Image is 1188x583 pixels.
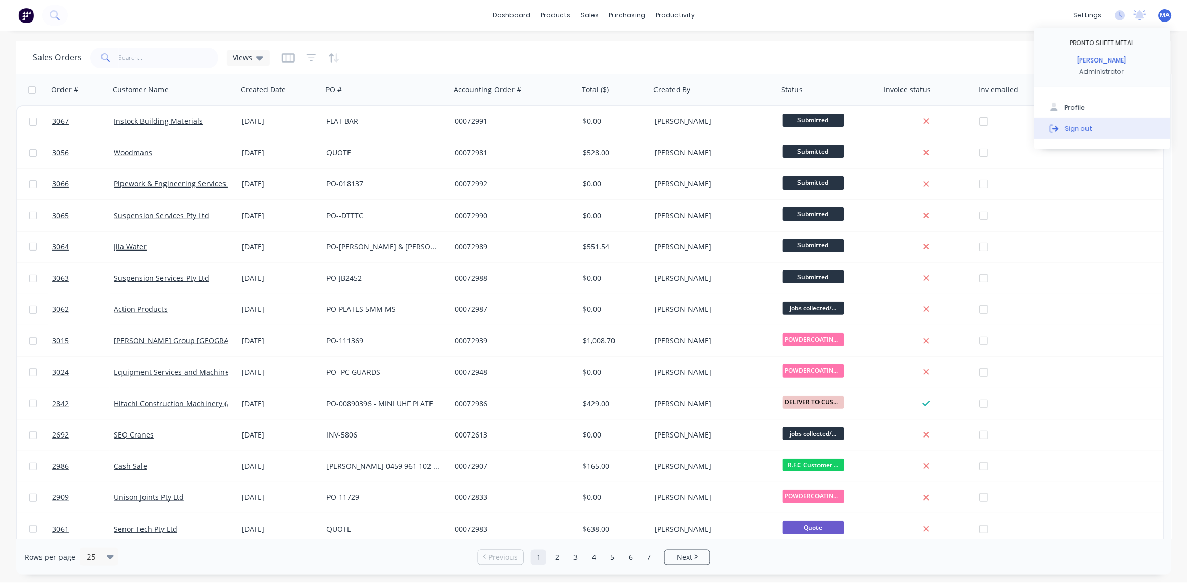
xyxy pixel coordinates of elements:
div: settings [1069,8,1107,23]
div: [PERSON_NAME] [654,242,768,252]
div: 00072983 [455,524,568,534]
a: Woodmans [114,148,152,157]
div: PO-[PERSON_NAME] & [PERSON_NAME] [326,242,440,252]
div: Inv emailed [979,85,1019,95]
span: Submitted [783,114,844,127]
span: 2692 [52,430,69,440]
a: Instock Building Materials [114,116,203,126]
span: jobs collected/... [783,427,844,440]
a: 2909 [52,482,114,513]
div: [DATE] [242,461,318,471]
div: [PERSON_NAME] [654,399,768,409]
span: Submitted [783,207,844,220]
span: DELIVER TO CUST... [783,396,844,409]
div: 00072939 [455,336,568,346]
a: Page 4 [586,550,602,565]
div: Customer Name [113,85,169,95]
div: $0.00 [583,492,643,503]
button: Profile [1034,97,1170,118]
div: [DATE] [242,367,318,378]
span: Submitted [783,145,844,158]
a: 2692 [52,420,114,450]
div: $638.00 [583,524,643,534]
a: Page 7 [642,550,657,565]
div: PO-111369 [326,336,440,346]
h1: Sales Orders [33,53,82,63]
div: 00072990 [455,211,568,221]
a: 3056 [52,137,114,168]
div: $551.54 [583,242,643,252]
span: R.F.C Customer ... [783,459,844,471]
a: SEQ Cranes [114,430,154,440]
span: 2909 [52,492,69,503]
div: [PERSON_NAME] [654,273,768,283]
a: 3015 [52,325,114,356]
span: MA [1160,11,1170,20]
div: sales [576,8,604,23]
span: 3061 [52,524,69,534]
div: Profile [1065,103,1085,112]
div: [DATE] [242,211,318,221]
a: Cash Sale [114,461,147,471]
input: Search... [119,48,219,68]
a: Hitachi Construction Machinery (Aust) Pty Ltd [114,399,269,408]
div: PO-11729 [326,492,440,503]
div: INV-5806 [326,430,440,440]
div: [DATE] [242,116,318,127]
div: Created Date [241,85,286,95]
div: Created By [653,85,691,95]
a: 3024 [52,357,114,388]
a: 3061 [52,514,114,545]
div: $528.00 [583,148,643,158]
div: [PERSON_NAME] [654,211,768,221]
div: 00072992 [455,179,568,189]
span: jobs collected/... [783,302,844,315]
div: QUOTE [326,148,440,158]
span: 3067 [52,116,69,127]
div: PO # [325,85,342,95]
span: Next [677,552,692,563]
div: Status [782,85,803,95]
a: Page 2 [549,550,565,565]
div: 00072948 [455,367,568,378]
span: Previous [489,552,518,563]
div: PO--DTTTC [326,211,440,221]
div: PO- PC GUARDS [326,367,440,378]
div: [PERSON_NAME] [654,336,768,346]
div: 00072986 [455,399,568,409]
a: Page 6 [623,550,639,565]
span: 3056 [52,148,69,158]
div: [PERSON_NAME] [654,524,768,534]
div: PO-00890396 - MINI UHF PLATE [326,399,440,409]
div: $0.00 [583,273,643,283]
span: Quote [783,521,844,534]
div: Accounting Order # [454,85,521,95]
div: [PERSON_NAME] [654,148,768,158]
span: Submitted [783,176,844,189]
a: 2986 [52,451,114,482]
div: 00072981 [455,148,568,158]
span: POWDERCOATING/S... [783,333,844,346]
button: Sign out [1034,118,1170,138]
span: 3015 [52,336,69,346]
div: [DATE] [242,336,318,346]
a: Senor Tech Pty Ltd [114,524,177,534]
a: Page 1 is your current page [531,550,546,565]
div: 00072989 [455,242,568,252]
div: $1,008.70 [583,336,643,346]
span: 3064 [52,242,69,252]
div: $165.00 [583,461,643,471]
a: 3063 [52,263,114,294]
a: 3064 [52,232,114,262]
a: Equipment Services and Machinery (ESM) [114,367,257,377]
div: purchasing [604,8,651,23]
div: [DATE] [242,148,318,158]
div: Sign out [1065,123,1093,133]
div: [PERSON_NAME] 0459 961 102 [EMAIL_ADDRESS][PERSON_NAME][DOMAIN_NAME] [326,461,440,471]
div: QUOTE [326,524,440,534]
a: 3065 [52,200,114,231]
a: dashboard [488,8,536,23]
a: 2842 [52,388,114,419]
img: Factory [18,8,34,23]
ul: Pagination [474,550,714,565]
